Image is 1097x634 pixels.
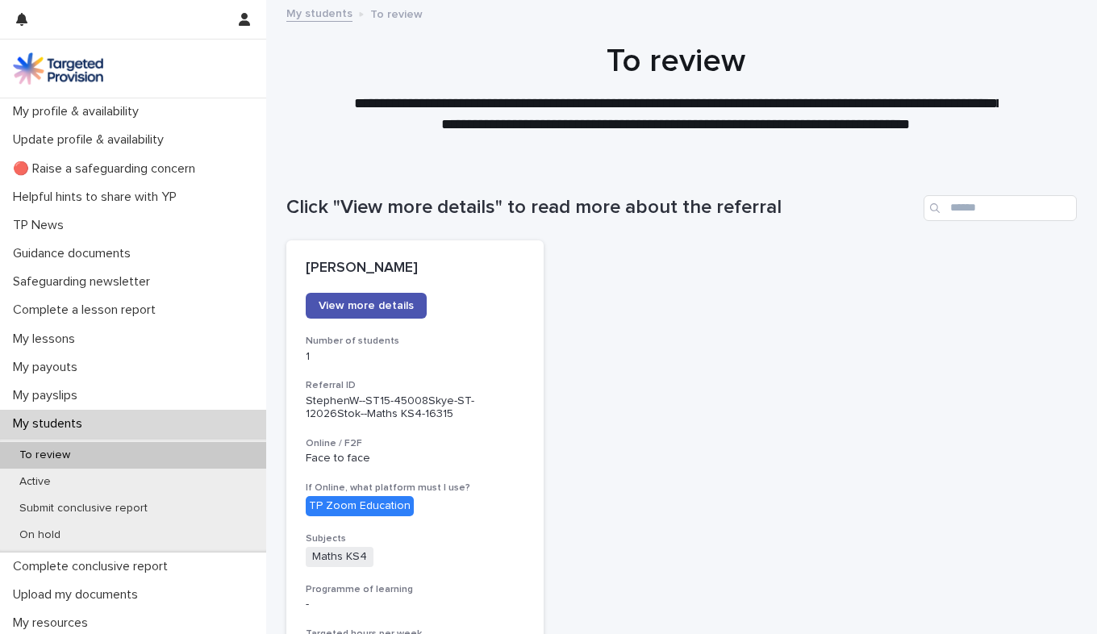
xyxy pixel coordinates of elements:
[306,335,524,348] h3: Number of students
[306,394,524,422] p: StephenW--ST15-45008Skye-ST-12026Stok--Maths KS4-16315
[282,42,1069,81] h1: To review
[306,547,373,567] span: Maths KS4
[306,583,524,596] h3: Programme of learning
[6,332,88,347] p: My lessons
[306,452,524,465] p: Face to face
[6,360,90,375] p: My payouts
[6,218,77,233] p: TP News
[6,615,101,631] p: My resources
[6,448,83,462] p: To review
[6,559,181,574] p: Complete conclusive report
[6,246,144,261] p: Guidance documents
[6,274,163,290] p: Safeguarding newsletter
[6,388,90,403] p: My payslips
[319,300,414,311] span: View more details
[306,598,524,611] p: -
[13,52,103,85] img: M5nRWzHhSzIhMunXDL62
[6,502,161,515] p: Submit conclusive report
[286,196,917,219] h1: Click "View more details" to read more about the referral
[6,475,64,489] p: Active
[306,350,524,364] p: 1
[6,104,152,119] p: My profile & availability
[306,532,524,545] h3: Subjects
[306,293,427,319] a: View more details
[306,496,414,516] div: TP Zoom Education
[6,190,190,205] p: Helpful hints to share with YP
[370,4,423,22] p: To review
[6,528,73,542] p: On hold
[924,195,1077,221] input: Search
[6,587,151,603] p: Upload my documents
[6,132,177,148] p: Update profile & availability
[6,416,95,432] p: My students
[306,482,524,494] h3: If Online, what platform must I use?
[306,379,524,392] h3: Referral ID
[306,437,524,450] h3: Online / F2F
[6,161,208,177] p: 🔴 Raise a safeguarding concern
[306,260,524,277] p: [PERSON_NAME]
[6,302,169,318] p: Complete a lesson report
[286,3,352,22] a: My students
